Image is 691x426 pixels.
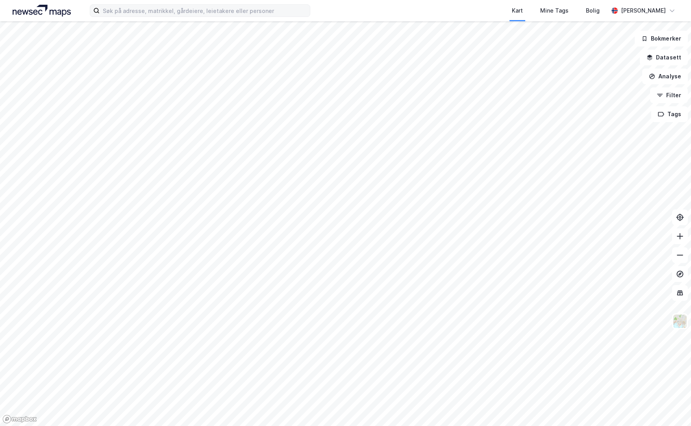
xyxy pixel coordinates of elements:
[512,6,523,15] div: Kart
[652,388,691,426] iframe: Chat Widget
[586,6,600,15] div: Bolig
[100,5,310,17] input: Søk på adresse, matrikkel, gårdeiere, leietakere eller personer
[13,5,71,17] img: logo.a4113a55bc3d86da70a041830d287a7e.svg
[540,6,569,15] div: Mine Tags
[621,6,666,15] div: [PERSON_NAME]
